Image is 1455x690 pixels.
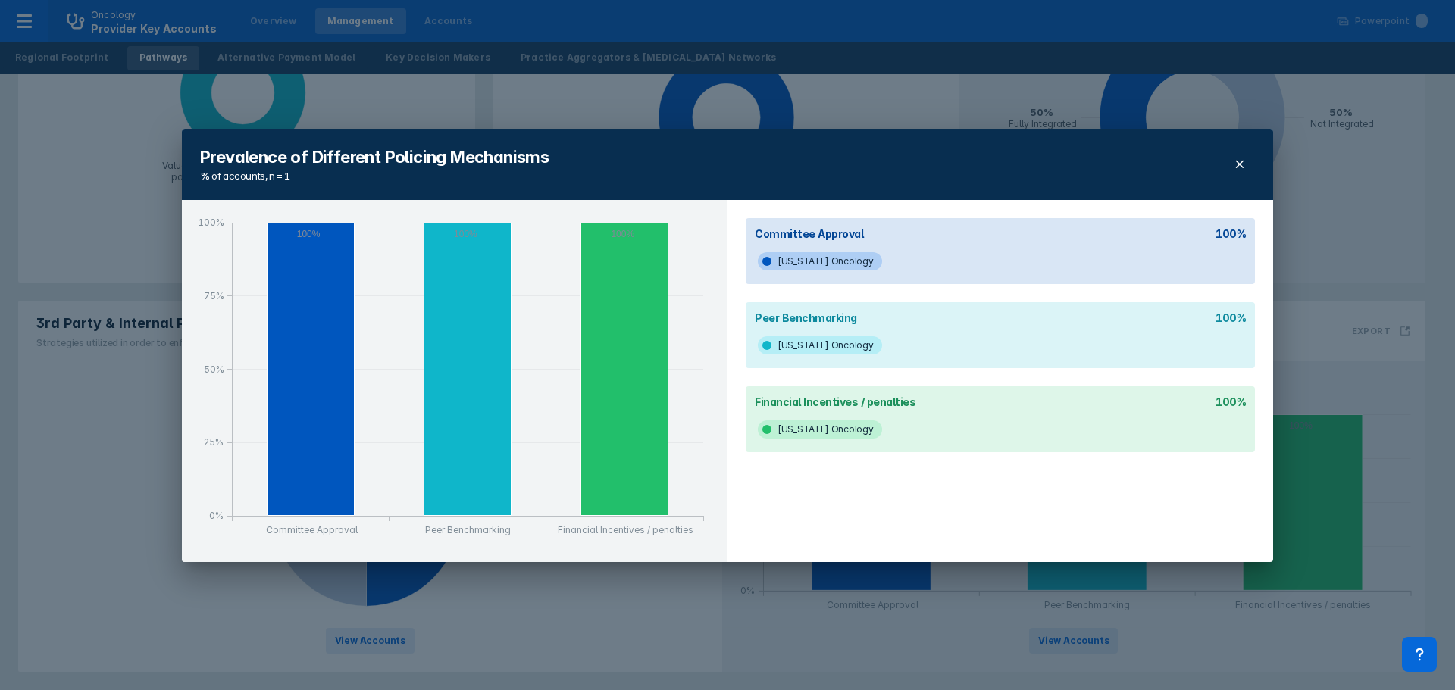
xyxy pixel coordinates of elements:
[755,395,915,408] div: Financial Incentives / penalties
[755,227,863,240] div: Committee Approval
[454,229,477,239] tspan: 100%
[209,510,224,521] tspan: 0%
[758,336,882,354] span: [US_STATE] Oncology
[1402,637,1437,672] div: Contact Support
[191,209,718,553] g: column chart , with 1 column series, . Y-scale minimum value is 0 , maximum value is 1. X-scale w...
[1216,395,1246,408] div: 100%
[266,524,358,535] tspan: Committee Approval
[755,311,857,324] div: Peer Benchmarking
[611,229,634,239] tspan: 100%
[558,524,693,535] tspan: Financial Incentives / penalties
[425,524,511,535] tspan: Peer Benchmarking
[204,290,224,301] tspan: 75%
[1216,311,1246,324] div: 100%
[200,167,549,182] div: % of accounts, n = 1
[200,147,549,167] div: Prevalence of Different Policing Mechanisms
[1216,227,1246,240] div: 100%
[297,229,321,239] tspan: 100%
[204,436,224,448] tspan: 25%
[204,364,224,375] tspan: 50%
[198,217,224,228] tspan: 100%
[758,420,882,439] span: [US_STATE] Oncology
[758,252,882,270] span: [US_STATE] Oncology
